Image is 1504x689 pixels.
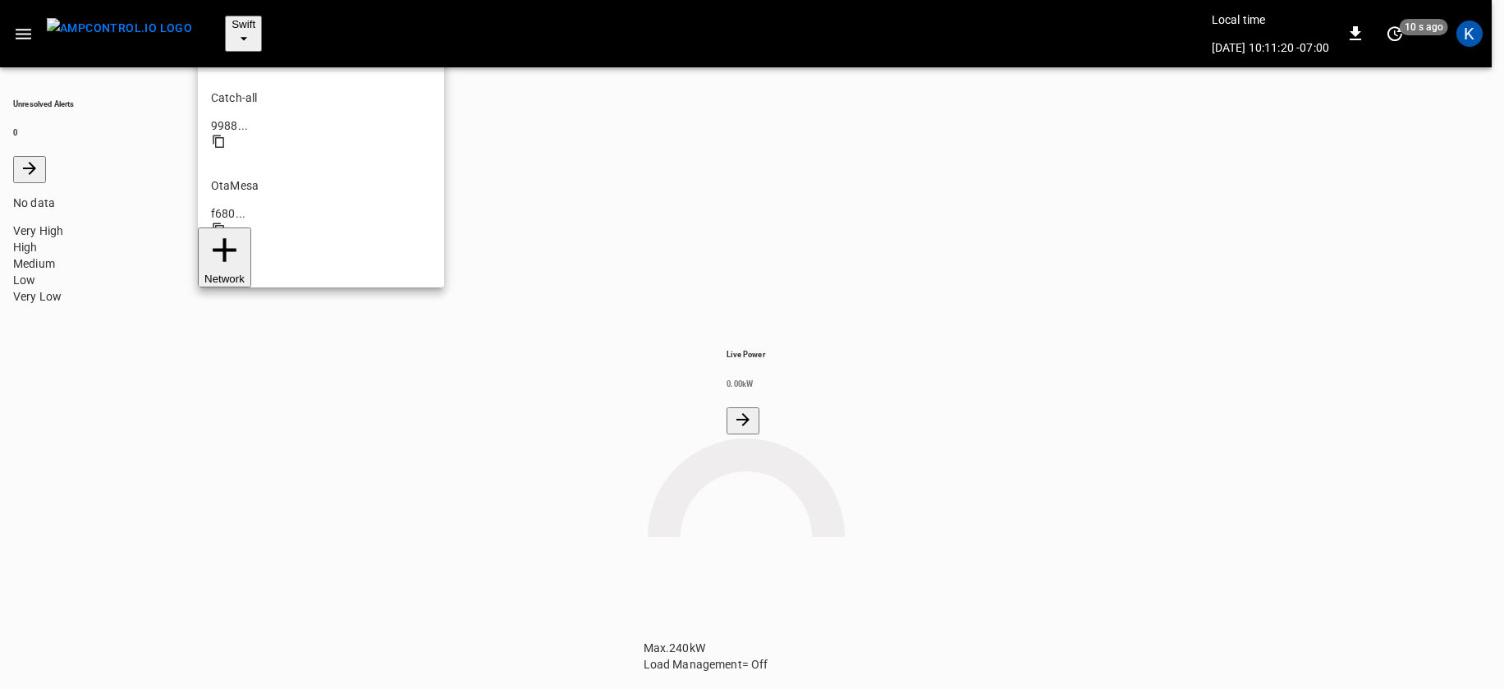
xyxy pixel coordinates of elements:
span: Load Management = Off [644,658,768,671]
button: All Alerts [13,156,46,183]
div: f680 ... [211,205,431,222]
h6: Live Power [727,349,765,360]
span: Very Low [13,290,62,303]
h6: 0.00 kW [727,379,765,389]
h6: Unresolved Alerts [13,99,1479,109]
span: Max. 240 kW [644,641,705,655]
p: No data [13,195,1479,211]
div: copy [211,134,431,153]
h6: 0 [13,127,1479,138]
div: copy [211,222,431,241]
div: 9988 ... [211,117,431,134]
span: Low [13,273,35,287]
button: Energy Overview [727,407,759,434]
span: Very High [13,224,63,237]
span: Swift [232,18,255,30]
span: 10 s ago [1400,19,1448,35]
button: Network [198,227,251,287]
p: Catch-all [211,90,431,106]
span: Medium [13,257,55,270]
img: ampcontrol.io logo [47,18,192,39]
button: menu [40,13,199,54]
button: set refresh interval [1382,21,1408,47]
p: [DATE] 10:11:20 -07:00 [1212,39,1329,56]
p: Local time [1212,11,1329,28]
div: profile-icon [1456,21,1483,47]
span: High [13,241,38,254]
p: OtaMesa [211,177,431,194]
